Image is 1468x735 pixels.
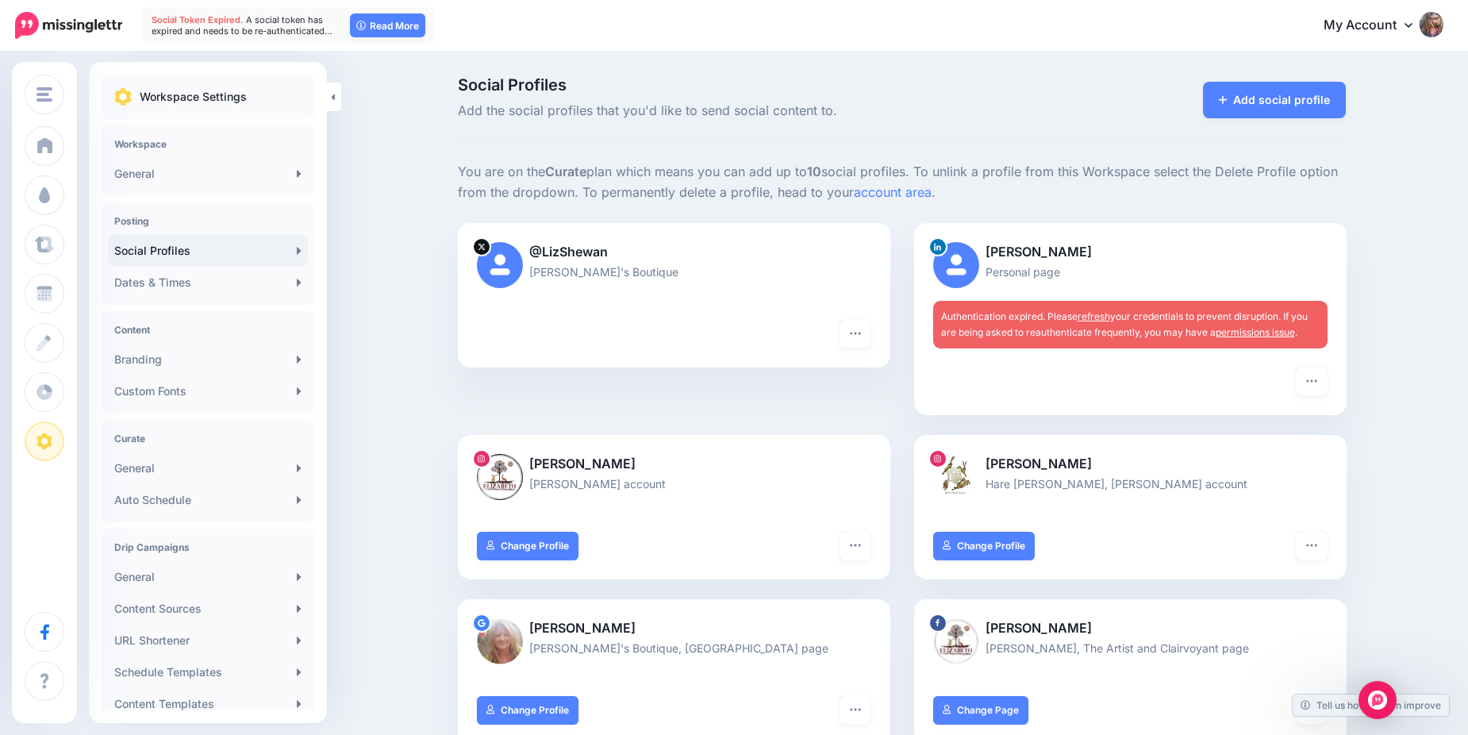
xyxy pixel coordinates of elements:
b: Curate [545,164,586,179]
a: Add social profile [1203,82,1347,118]
p: [PERSON_NAME] [933,242,1328,263]
p: @LizShewan [477,242,871,263]
a: My Account [1308,6,1444,45]
a: Tell us how we can improve [1293,695,1449,716]
p: [PERSON_NAME], The Artist and Clairvoyant page [933,639,1328,657]
b: 10 [807,164,821,179]
p: [PERSON_NAME] [933,618,1328,639]
img: settings.png [114,88,132,106]
span: Authentication expired. Please your credentials to prevent disruption. If you are being asked to ... [941,310,1308,338]
a: Change Profile [477,696,579,725]
p: Personal page [933,263,1328,281]
a: General [108,561,308,593]
a: Content Sources [108,593,308,625]
a: Branding [108,344,308,375]
p: Hare [PERSON_NAME], [PERSON_NAME] account [933,475,1328,493]
p: You are on the plan which means you can add up to social profiles. To unlink a profile from this ... [458,162,1347,203]
img: Missinglettr [15,12,122,39]
img: user_default_image.png [933,242,979,288]
a: General [108,452,308,484]
a: refresh [1078,310,1110,322]
p: [PERSON_NAME]'s Boutique [477,263,871,281]
span: Social Token Expired. [152,14,244,25]
span: Social Profiles [458,77,1043,93]
a: Auto Schedule [108,484,308,516]
a: General [108,158,308,190]
p: [PERSON_NAME] [477,618,871,639]
a: Content Templates [108,688,308,720]
a: URL Shortener [108,625,308,656]
a: Social Profiles [108,235,308,267]
img: user_default_image.png [477,242,523,288]
p: [PERSON_NAME] [933,454,1328,475]
h4: Drip Campaigns [114,541,302,553]
a: Custom Fonts [108,375,308,407]
img: 416000054_833754782093805_3378606402551713500_n-bsa154571.jpg [933,618,979,664]
a: Change Profile [477,532,579,560]
img: 469720123_1986025008541356_8358818119560858757_n-bsa154275.jpg [477,454,523,500]
p: Workspace Settings [140,87,247,106]
a: Read More [350,13,425,37]
h4: Curate [114,433,302,444]
img: menu.png [37,87,52,102]
a: Dates & Times [108,267,308,298]
h4: Posting [114,215,302,227]
span: A social token has expired and needs to be re-authenticated… [152,14,332,37]
div: Open Intercom Messenger [1358,681,1397,719]
span: Add the social profiles that you'd like to send social content to. [458,101,1043,121]
a: Change Page [933,696,1029,725]
img: ACg8ocIItpYAggqCbx6VYXN5tdamGL_Fhn_V6AAPUNdtv8VkzcvINPgs96-c-89235.png [477,618,523,664]
p: [PERSON_NAME] [477,454,871,475]
p: [PERSON_NAME]'s Boutique, [GEOGRAPHIC_DATA] page [477,639,871,657]
h4: Content [114,324,302,336]
a: Change Profile [933,532,1036,560]
a: permissions issue [1216,326,1295,338]
a: account area [854,184,932,200]
h4: Workspace [114,138,302,150]
a: Schedule Templates [108,656,308,688]
img: 29093076_177830786186637_2442668774499811328_n-bsa154574.jpg [933,454,979,500]
p: [PERSON_NAME] account [477,475,871,493]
